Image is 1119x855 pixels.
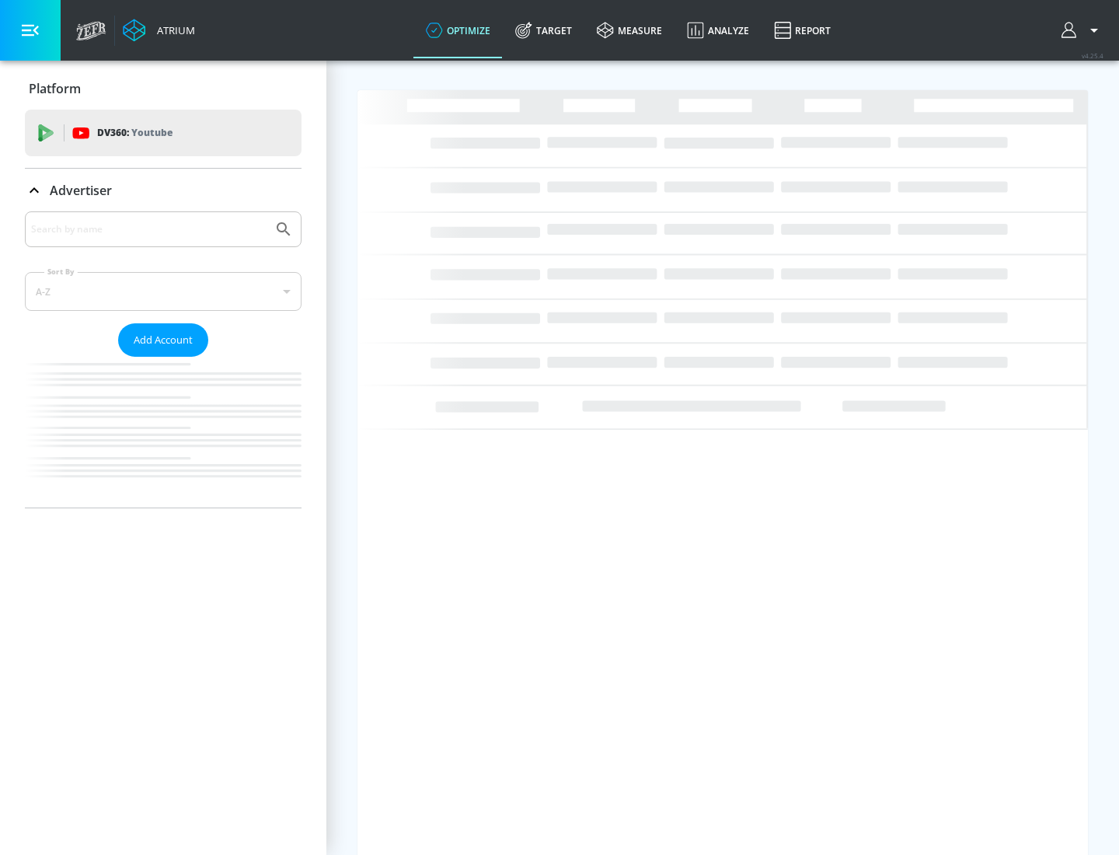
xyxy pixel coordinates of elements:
a: optimize [413,2,503,58]
a: measure [584,2,675,58]
div: A-Z [25,272,302,311]
label: Sort By [44,267,78,277]
p: Youtube [131,124,173,141]
p: DV360: [97,124,173,141]
div: DV360: Youtube [25,110,302,156]
a: Report [762,2,843,58]
nav: list of Advertiser [25,357,302,508]
button: Add Account [118,323,208,357]
div: Advertiser [25,211,302,508]
div: Atrium [151,23,195,37]
p: Advertiser [50,182,112,199]
a: Analyze [675,2,762,58]
p: Platform [29,80,81,97]
a: Atrium [123,19,195,42]
span: Add Account [134,331,193,349]
a: Target [503,2,584,58]
span: v 4.25.4 [1082,51,1103,60]
div: Advertiser [25,169,302,212]
div: Platform [25,67,302,110]
input: Search by name [31,219,267,239]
